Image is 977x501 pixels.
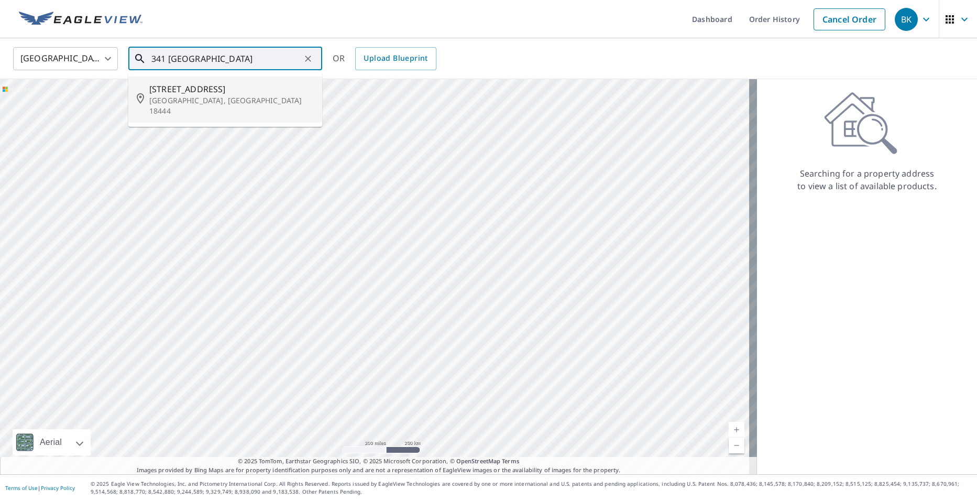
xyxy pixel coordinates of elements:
span: [STREET_ADDRESS] [149,83,314,95]
div: OR [333,47,436,70]
a: Terms of Use [5,484,38,492]
a: Privacy Policy [41,484,75,492]
input: Search by address or latitude-longitude [151,44,301,73]
p: [GEOGRAPHIC_DATA], [GEOGRAPHIC_DATA] 18444 [149,95,314,116]
a: Current Level 5, Zoom In [729,422,744,438]
span: Upload Blueprint [364,52,427,65]
a: Current Level 5, Zoom Out [729,438,744,453]
button: Clear [301,51,315,66]
div: Aerial [37,429,65,455]
div: [GEOGRAPHIC_DATA] [13,44,118,73]
div: Aerial [13,429,91,455]
a: Cancel Order [814,8,885,30]
a: Upload Blueprint [355,47,436,70]
a: OpenStreetMap [456,457,500,465]
img: EV Logo [19,12,142,27]
p: Searching for a property address to view a list of available products. [797,167,937,192]
p: | [5,485,75,491]
div: BK [895,8,918,31]
span: © 2025 TomTom, Earthstar Geographics SIO, © 2025 Microsoft Corporation, © [238,457,519,466]
a: Terms [502,457,519,465]
p: © 2025 Eagle View Technologies, Inc. and Pictometry International Corp. All Rights Reserved. Repo... [91,480,972,496]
